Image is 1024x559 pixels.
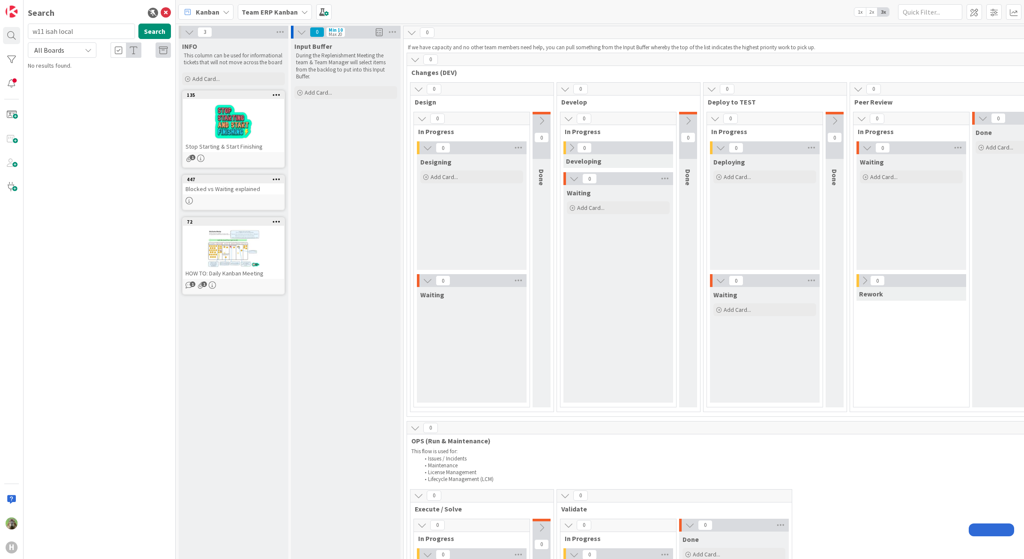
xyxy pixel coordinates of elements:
span: Waiting [860,158,884,166]
span: In Progress [565,534,665,543]
span: 1 [201,281,207,287]
span: Add Card... [693,550,720,558]
input: Quick Filter... [898,4,962,20]
span: 0 [582,173,597,184]
span: 0 [420,27,434,38]
span: Done [684,169,692,185]
span: 0 [436,275,450,286]
div: 72 [183,218,284,226]
span: Done [683,535,699,544]
span: Develop [561,98,689,106]
span: 0 [423,54,438,65]
a: 447Blocked vs Waiting explained [182,175,285,210]
a: 72HOW TO: Daily Kanban Meeting [182,217,285,295]
span: 0 [681,132,695,143]
div: 72HOW TO: Daily Kanban Meeting [183,218,284,279]
span: 1 [190,155,195,160]
span: Add Card... [724,306,751,314]
span: 3 [198,27,212,37]
span: Input Buffer [294,42,332,51]
span: In Progress [418,127,519,136]
div: Min 10 [329,28,343,32]
span: 0 [720,84,734,94]
span: Done [830,169,839,185]
span: 0 [427,490,441,501]
span: 0 [573,490,588,501]
span: 0 [875,143,890,153]
div: 447 [183,176,284,183]
span: Done [976,128,992,137]
span: Deploying [713,158,745,166]
span: 0 [723,114,738,124]
span: Rework [859,290,883,298]
span: 1x [854,8,866,16]
div: HOW TO: Daily Kanban Meeting [183,268,284,279]
span: Kanban [196,7,219,17]
span: 0 [729,143,743,153]
span: Execute / Solve [415,505,543,513]
img: Visit kanbanzone.com [6,6,18,18]
div: Max 20 [329,32,342,36]
span: Add Card... [577,204,605,212]
span: Developing [566,157,602,165]
div: 447Blocked vs Waiting explained [183,176,284,194]
div: Search [28,6,54,19]
span: 0 [870,114,884,124]
span: 0 [436,143,450,153]
div: Stop Starting & Start Finishing [183,141,284,152]
input: Search for title... [28,24,135,39]
span: Validate [561,505,781,513]
span: In Progress [711,127,812,136]
span: 1 [190,281,195,287]
img: TT [6,517,18,529]
span: 2x [866,8,877,16]
span: Designing [420,158,452,166]
span: Waiting [420,290,444,299]
span: Design [415,98,543,106]
div: 447 [187,176,284,182]
span: 0 [427,84,441,94]
span: 0 [870,275,885,286]
span: Waiting [567,188,591,197]
span: 0 [534,539,549,550]
span: 0 [729,275,743,286]
span: Add Card... [986,143,1013,151]
span: Add Card... [305,89,332,96]
span: Add Card... [192,75,220,83]
div: 135 [187,92,284,98]
span: 0 [310,27,324,37]
b: Team ERP Kanban [242,8,298,16]
div: H [6,541,18,553]
p: This column can be used for informational tickets that will not move across the board [184,52,283,66]
span: In Progress [858,127,958,136]
span: Add Card... [724,173,751,181]
span: Add Card... [870,173,898,181]
button: Search [138,24,171,39]
a: 135Stop Starting & Start Finishing [182,90,285,168]
span: 0 [577,143,592,153]
span: 0 [577,520,591,530]
span: 0 [991,113,1006,123]
span: 0 [430,520,445,530]
span: 0 [423,423,438,433]
span: 0 [698,520,713,530]
span: 0 [577,114,591,124]
span: Waiting [713,290,737,299]
div: 135 [183,91,284,99]
div: No results found. [28,61,171,70]
span: Done [537,169,546,185]
span: 3x [877,8,889,16]
span: In Progress [565,127,665,136]
span: 0 [430,114,445,124]
p: During the Replenishment Meeting the team & Team Manager will select items from the backlog to pu... [296,52,395,80]
div: Blocked vs Waiting explained [183,183,284,194]
span: 0 [866,84,881,94]
span: 0 [827,132,842,143]
div: 135Stop Starting & Start Finishing [183,91,284,152]
span: 0 [573,84,588,94]
div: 72 [187,219,284,225]
span: In Progress [418,534,519,543]
span: 0 [534,132,549,143]
span: Add Card... [431,173,458,181]
span: All Boards [34,46,64,54]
